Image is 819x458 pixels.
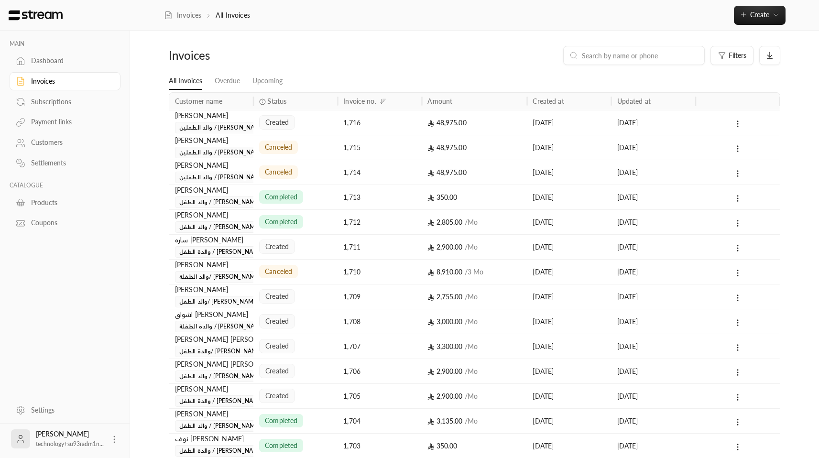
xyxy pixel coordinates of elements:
[175,309,248,320] div: اشواق [PERSON_NAME]
[10,214,120,232] a: Coupons
[265,118,289,127] span: created
[175,420,264,432] span: والد الطفل / [PERSON_NAME]
[175,196,264,208] span: والد الطفل / [PERSON_NAME]
[617,210,690,234] div: [DATE]
[31,405,109,415] div: Settings
[343,384,416,408] div: 1,705
[265,217,297,227] span: completed
[533,260,605,284] div: [DATE]
[533,235,605,259] div: [DATE]
[265,316,289,326] span: created
[427,384,521,408] div: 2,900.00
[175,135,248,146] div: [PERSON_NAME]
[533,210,605,234] div: [DATE]
[175,346,266,357] span: والدة الطفل/ [PERSON_NAME]
[343,409,416,433] div: 1,704
[617,235,690,259] div: [DATE]
[10,154,120,173] a: Settlements
[533,110,605,135] div: [DATE]
[265,242,289,251] span: created
[252,73,283,89] a: Upcoming
[175,409,248,419] div: [PERSON_NAME]
[617,359,690,383] div: [DATE]
[164,11,250,20] nav: breadcrumb
[427,409,521,433] div: 3,135.00
[216,11,250,20] p: All Invoices
[10,113,120,131] a: Payment links
[8,10,64,21] img: Logo
[10,52,120,70] a: Dashboard
[734,6,786,25] button: Create
[31,76,109,86] div: Invoices
[617,309,690,334] div: [DATE]
[175,210,248,220] div: [PERSON_NAME]
[265,341,289,351] span: created
[265,366,289,376] span: created
[465,392,478,400] span: / Mo
[710,46,753,65] button: Filters
[750,11,769,19] span: Create
[265,167,292,177] span: canceled
[582,50,699,61] input: Search by name or phone
[169,48,315,63] div: Invoices
[427,210,521,234] div: 2,805.00
[343,160,416,185] div: 1,714
[533,160,605,185] div: [DATE]
[36,440,104,447] span: technology+su93radm1n...
[533,97,564,105] div: Created at
[617,260,690,284] div: [DATE]
[343,260,416,284] div: 1,710
[215,73,240,89] a: Overdue
[377,96,389,107] button: Sort
[175,445,268,457] span: والدة الطفل / [PERSON_NAME]
[427,434,521,458] div: 350.00
[343,309,416,334] div: 1,708
[465,268,484,276] span: / 3 Mo
[533,309,605,334] div: [DATE]
[343,210,416,234] div: 1,712
[617,434,690,458] div: [DATE]
[175,384,248,394] div: [PERSON_NAME]
[10,182,120,189] p: CATALOGUE
[175,260,248,270] div: [PERSON_NAME]
[31,138,109,147] div: Customers
[465,367,478,375] span: / Mo
[175,246,268,258] span: والدة الطفل / [PERSON_NAME]
[617,409,690,433] div: [DATE]
[427,185,521,209] div: 350.00
[617,135,690,160] div: [DATE]
[465,317,478,326] span: / Mo
[533,384,605,408] div: [DATE]
[533,135,605,160] div: [DATE]
[533,409,605,433] div: [DATE]
[175,185,248,196] div: [PERSON_NAME]
[169,73,202,90] a: All Invoices
[10,133,120,152] a: Customers
[175,172,318,183] span: والد الطفلين / [PERSON_NAME] [PERSON_NAME]
[10,193,120,212] a: Products
[36,429,104,448] div: [PERSON_NAME]
[533,434,605,458] div: [DATE]
[175,334,248,345] div: [PERSON_NAME] [PERSON_NAME]
[533,185,605,209] div: [DATE]
[617,284,690,309] div: [DATE]
[265,391,289,401] span: created
[175,284,248,295] div: [PERSON_NAME]
[175,321,269,332] span: والدة الطفلة / [PERSON_NAME]
[343,284,416,309] div: 1,709
[10,72,120,91] a: Invoices
[265,292,289,301] span: created
[533,334,605,359] div: [DATE]
[265,192,297,202] span: completed
[265,441,297,450] span: completed
[617,384,690,408] div: [DATE]
[31,158,109,168] div: Settlements
[427,235,521,259] div: 2,900.00
[427,160,521,185] div: 48,975.00
[175,235,248,245] div: ساره [PERSON_NAME]
[617,334,690,359] div: [DATE]
[427,110,521,135] div: 48,975.00
[175,395,317,407] span: والدة الطفل / [PERSON_NAME] [PERSON_NAME]
[617,160,690,185] div: [DATE]
[175,296,263,307] span: والد الطفل/ [PERSON_NAME]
